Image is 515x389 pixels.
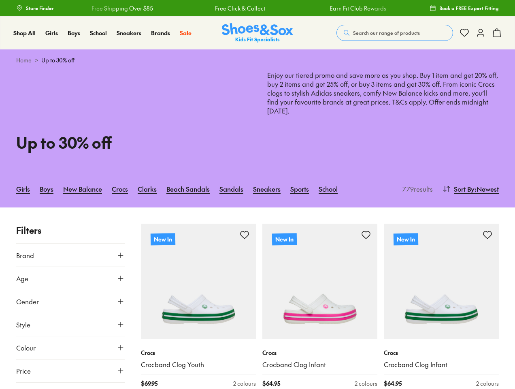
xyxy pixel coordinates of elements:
[353,29,420,36] span: Search our range of products
[16,290,125,313] button: Gender
[16,131,248,154] h1: Up to 30% off
[475,184,499,194] span: : Newest
[290,180,309,198] a: Sports
[336,25,453,41] button: Search our range of products
[90,29,107,37] a: School
[476,379,499,388] div: 2 colours
[16,267,125,290] button: Age
[329,4,386,13] a: Earn Fit Club Rewards
[166,180,210,198] a: Beach Sandals
[16,224,125,237] p: Filters
[355,379,377,388] div: 2 colours
[16,359,125,382] button: Price
[384,224,499,339] a: New In
[262,360,377,369] a: Crocband Clog Infant
[16,274,28,283] span: Age
[215,4,265,13] a: Free Click & Collect
[222,23,293,43] img: SNS_Logo_Responsive.svg
[63,180,102,198] a: New Balance
[399,184,433,194] p: 779 results
[253,180,281,198] a: Sneakers
[151,233,175,246] p: New In
[439,4,499,12] span: Book a FREE Expert Fitting
[68,29,80,37] a: Boys
[454,184,475,194] span: Sort By
[16,343,36,353] span: Colour
[13,29,36,37] a: Shop All
[16,366,31,376] span: Price
[45,29,58,37] a: Girls
[384,348,499,357] p: Crocs
[41,56,75,64] span: Up to 30% off
[138,180,157,198] a: Clarks
[16,336,125,359] button: Colour
[443,180,499,198] button: Sort By:Newest
[262,379,280,388] span: $ 64.95
[16,244,125,267] button: Brand
[180,29,192,37] a: Sale
[141,379,157,388] span: $ 69.95
[222,23,293,43] a: Shoes & Sox
[141,224,256,339] a: New In
[394,233,418,246] p: New In
[262,224,377,339] a: New In
[16,56,32,64] a: Home
[92,4,153,13] a: Free Shipping Over $85
[16,180,30,198] a: Girls
[40,180,53,198] a: Boys
[384,379,402,388] span: $ 64.95
[16,1,54,15] a: Store Finder
[112,180,128,198] a: Crocs
[267,71,499,151] p: Enjoy our tiered promo and save more as you shop. Buy 1 item and get 20% off, buy 2 items and get...
[26,4,54,12] span: Store Finder
[262,348,377,357] p: Crocs
[151,29,170,37] a: Brands
[141,348,256,357] p: Crocs
[233,379,256,388] div: 2 colours
[16,56,499,64] div: >
[272,233,297,246] p: New In
[117,29,141,37] a: Sneakers
[16,250,34,260] span: Brand
[430,1,499,15] a: Book a FREE Expert Fitting
[141,360,256,369] a: Crocband Clog Youth
[16,297,39,306] span: Gender
[219,180,243,198] a: Sandals
[16,320,30,329] span: Style
[16,313,125,336] button: Style
[384,360,499,369] a: Crocband Clog Infant
[319,180,338,198] a: School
